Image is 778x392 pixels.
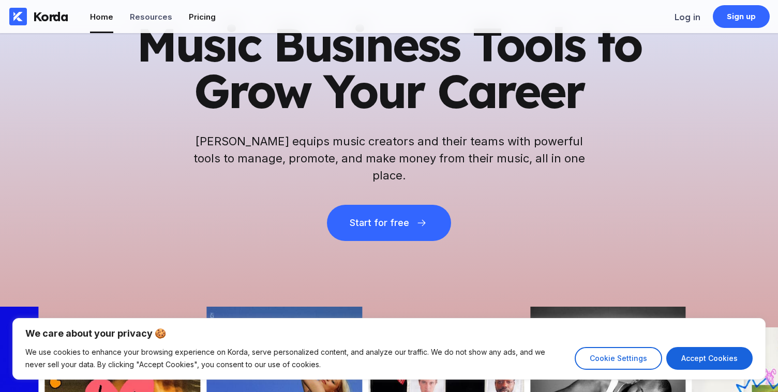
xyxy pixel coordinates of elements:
[136,21,642,114] h1: Music Business Tools to Grow Your Career
[25,327,753,340] p: We care about your privacy 🍪
[713,5,770,28] a: Sign up
[189,12,216,22] div: Pricing
[327,205,451,241] button: Start for free
[727,11,756,22] div: Sign up
[675,12,700,22] div: Log in
[25,346,567,371] p: We use cookies to enhance your browsing experience on Korda, serve personalized content, and anal...
[666,347,753,370] button: Accept Cookies
[90,12,113,22] div: Home
[130,12,172,22] div: Resources
[33,9,68,24] div: Korda
[575,347,662,370] button: Cookie Settings
[192,133,586,184] h2: [PERSON_NAME] equips music creators and their teams with powerful tools to manage, promote, and m...
[350,218,409,228] div: Start for free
